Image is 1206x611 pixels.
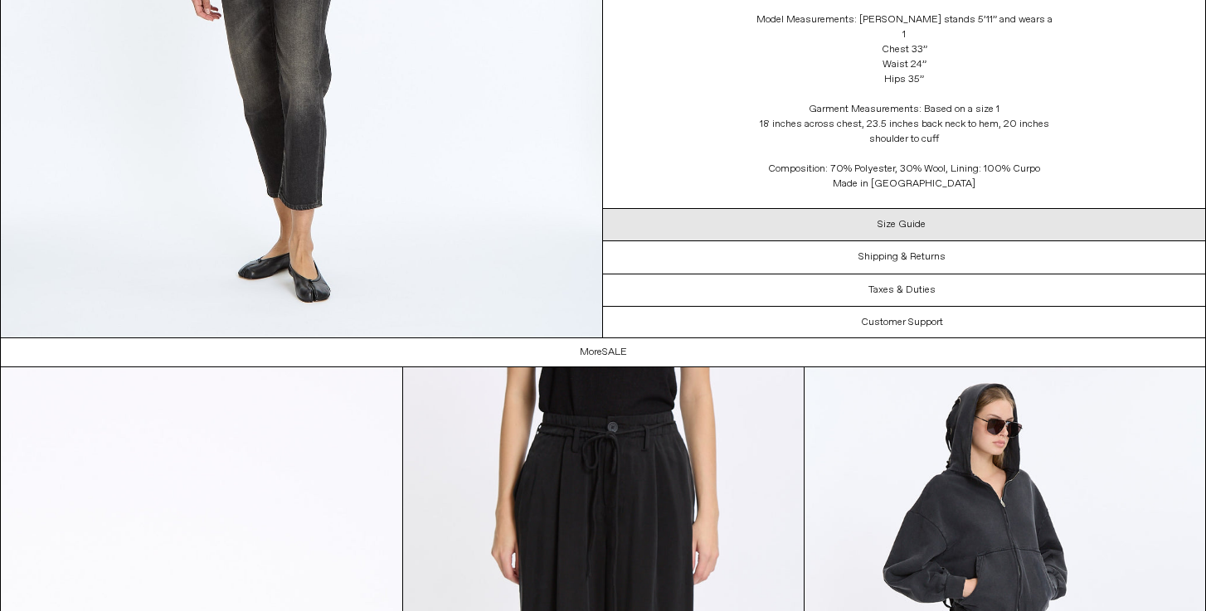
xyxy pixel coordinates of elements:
[861,317,943,328] h3: Customer Support
[602,347,627,358] span: Sale
[738,3,1070,207] div: Model Measurements: [PERSON_NAME] stands 5’11” and wears a 1 Chest 33” Waist 24” Hips 35” Garment...
[580,338,627,366] h1: More
[868,284,936,295] h3: Taxes & Duties
[878,218,926,230] h3: Size Guide
[858,251,946,263] h3: Shipping & Returns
